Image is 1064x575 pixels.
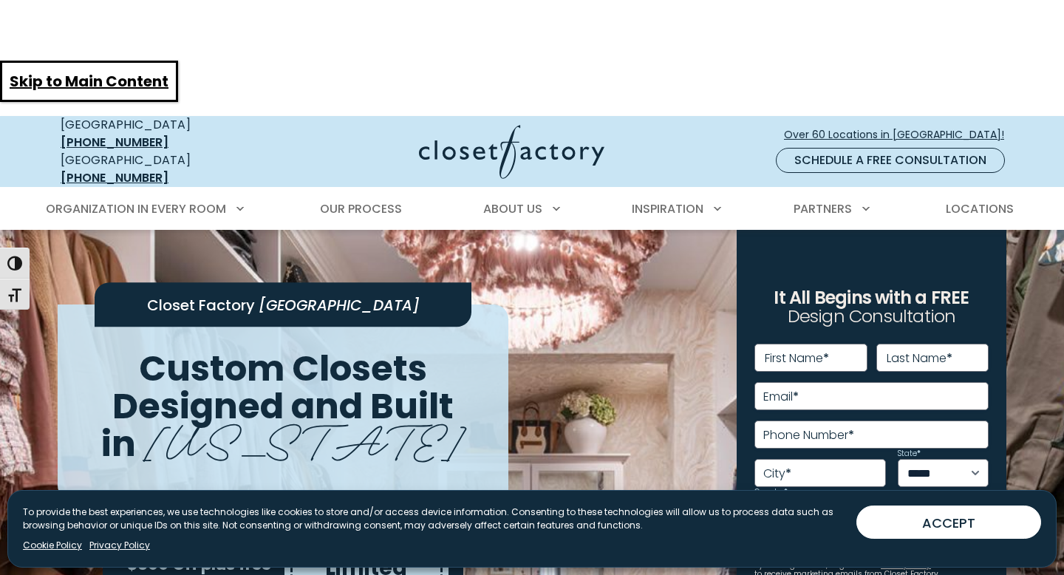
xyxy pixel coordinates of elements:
[754,489,788,496] label: Country
[856,506,1041,539] button: ACCEPT
[61,169,168,186] a: [PHONE_NUMBER]
[898,450,921,457] label: State
[632,200,703,217] span: Inspiration
[784,127,1016,143] span: Over 60 Locations in [GEOGRAPHIC_DATA]!
[483,200,542,217] span: About Us
[101,381,454,469] span: Designed and Built in
[46,200,226,217] span: Organization in Every Room
[763,468,791,480] label: City
[320,200,402,217] span: Our Process
[23,539,82,552] a: Cookie Policy
[794,200,852,217] span: Partners
[776,148,1005,173] a: Schedule a Free Consultation
[61,152,275,187] div: [GEOGRAPHIC_DATA]
[23,506,845,532] p: To provide the best experiences, we use technologies like cookies to store and/or access device i...
[765,353,829,364] label: First Name
[61,116,275,152] div: [GEOGRAPHIC_DATA]
[35,188,1029,230] nav: Primary Menu
[89,539,150,552] a: Privacy Policy
[763,429,854,441] label: Phone Number
[946,200,1014,217] span: Locations
[774,285,969,310] span: It All Begins with a FREE
[259,295,420,316] span: [GEOGRAPHIC_DATA]
[147,295,255,316] span: Closet Factory
[887,353,952,364] label: Last Name
[144,404,465,471] span: [US_STATE]
[419,125,604,179] img: Closet Factory Logo
[61,134,168,151] a: [PHONE_NUMBER]
[783,122,1017,148] a: Over 60 Locations in [GEOGRAPHIC_DATA]!
[139,344,427,393] span: Custom Closets
[763,391,799,403] label: Email
[788,304,956,329] span: Design Consultation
